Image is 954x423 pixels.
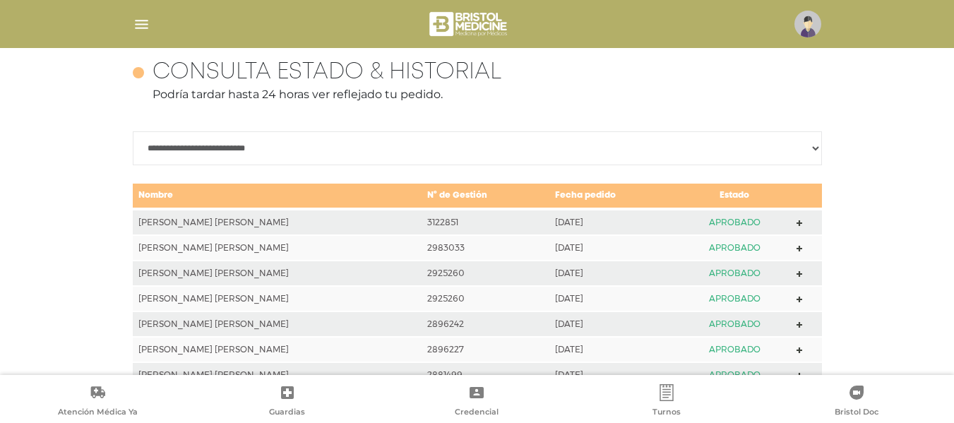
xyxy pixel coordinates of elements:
td: [PERSON_NAME] [PERSON_NAME] [133,209,422,235]
td: [DATE] [549,311,678,337]
img: Cober_menu-lines-white.svg [133,16,150,33]
a: Credencial [382,384,572,420]
td: 2925260 [422,286,549,311]
td: [PERSON_NAME] [PERSON_NAME] [133,235,422,261]
td: 3122851 [422,209,549,235]
td: 2896227 [422,337,549,362]
img: profile-placeholder.svg [794,11,821,37]
td: 2896242 [422,311,549,337]
a: Bristol Doc [761,384,951,420]
td: APROBADO [678,337,790,362]
span: Guardias [269,407,305,419]
td: 2925260 [422,261,549,286]
p: Podría tardar hasta 24 horas ver reflejado tu pedido. [133,86,822,103]
td: 2881499 [422,362,549,388]
td: Nombre [133,183,422,209]
td: [DATE] [549,261,678,286]
span: Atención Médica Ya [58,407,138,419]
td: N° de Gestión [422,183,549,209]
td: [PERSON_NAME] [PERSON_NAME] [133,337,422,362]
td: APROBADO [678,235,790,261]
td: Estado [678,183,790,209]
img: bristol-medicine-blanco.png [427,7,511,41]
td: APROBADO [678,362,790,388]
td: APROBADO [678,311,790,337]
td: [PERSON_NAME] [PERSON_NAME] [133,362,422,388]
td: [DATE] [549,235,678,261]
td: APROBADO [678,286,790,311]
td: [DATE] [549,286,678,311]
span: Turnos [652,407,681,419]
span: Credencial [455,407,499,419]
a: Turnos [572,384,762,420]
td: [PERSON_NAME] [PERSON_NAME] [133,311,422,337]
td: APROBADO [678,209,790,235]
h4: Consulta estado & historial [153,59,501,86]
span: Bristol Doc [835,407,878,419]
td: [DATE] [549,362,678,388]
a: Guardias [193,384,383,420]
td: [PERSON_NAME] [PERSON_NAME] [133,261,422,286]
td: [DATE] [549,337,678,362]
td: 2983033 [422,235,549,261]
td: [DATE] [549,209,678,235]
a: Atención Médica Ya [3,384,193,420]
td: Fecha pedido [549,183,678,209]
td: [PERSON_NAME] [PERSON_NAME] [133,286,422,311]
td: APROBADO [678,261,790,286]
